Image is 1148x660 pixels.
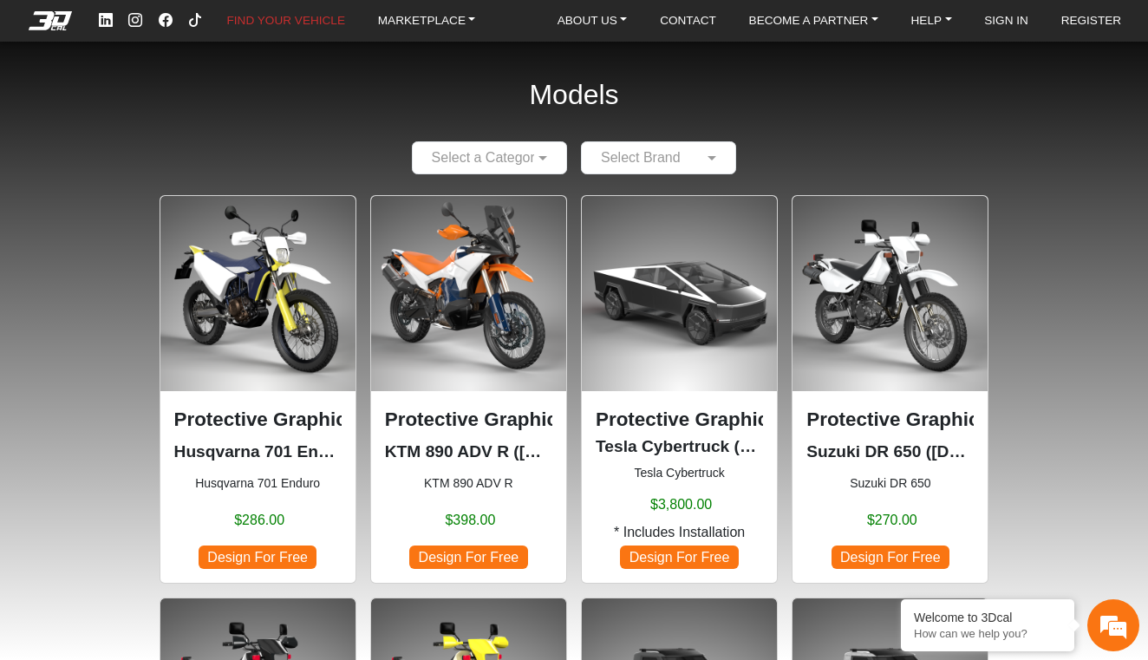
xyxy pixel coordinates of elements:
[650,494,712,515] span: $3,800.00
[160,195,356,584] div: Husqvarna 701 Enduro
[370,195,567,584] div: KTM 890 ADV R
[596,435,763,460] p: Tesla Cybertruck (2024)
[793,196,988,391] img: DR 6501996-2024
[234,510,284,531] span: $286.00
[371,9,483,33] a: MARKETPLACE
[914,611,1061,624] div: Welcome to 3Dcal
[385,440,552,465] p: KTM 890 ADV R (2023-2025)
[371,196,566,391] img: 890 ADV R null2023-2025
[614,522,745,543] span: * Includes Installation
[806,405,974,435] p: Protective Graphic Kit
[867,510,917,531] span: $270.00
[832,546,949,569] span: Design For Free
[581,195,778,584] div: Tesla Cybertruck
[977,9,1035,33] a: SIGN IN
[596,464,763,482] small: Tesla Cybertruck
[220,9,352,33] a: FIND YOUR VEHICLE
[596,405,763,435] p: Protective Graphic Kit
[160,196,355,391] img: 701 Enduronull2016-2024
[385,474,552,493] small: KTM 890 ADV R
[409,546,527,569] span: Design For Free
[582,196,777,391] img: Cybertrucknull2024
[551,9,635,33] a: ABOUT US
[199,546,316,569] span: Design For Free
[806,474,974,493] small: Suzuki DR 650
[904,9,959,33] a: HELP
[742,9,885,33] a: BECOME A PARTNER
[529,56,618,134] h2: Models
[653,9,723,33] a: CONTACT
[620,546,738,569] span: Design For Free
[1054,9,1129,33] a: REGISTER
[174,440,342,465] p: Husqvarna 701 Enduro (2016-2024)
[445,510,495,531] span: $398.00
[174,405,342,435] p: Protective Graphic Kit
[385,405,552,435] p: Protective Graphic Kit
[806,440,974,465] p: Suzuki DR 650 (1996-2024)
[792,195,988,584] div: Suzuki DR 650
[174,474,342,493] small: Husqvarna 701 Enduro
[914,627,1061,640] p: How can we help you?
